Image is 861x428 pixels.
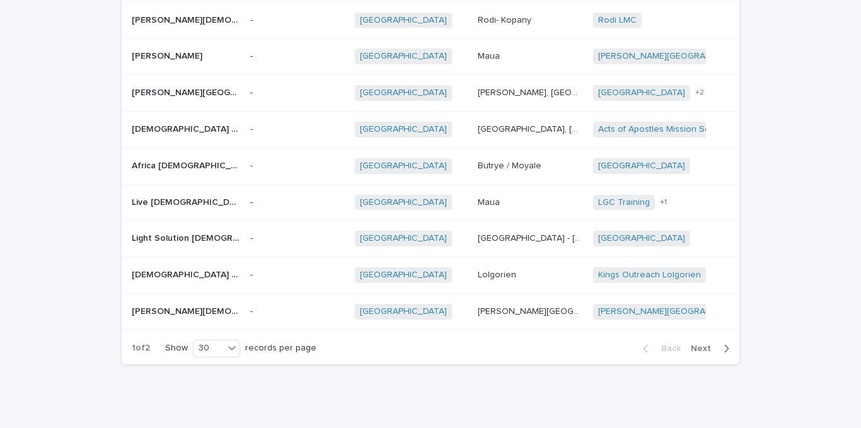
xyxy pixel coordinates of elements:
p: [PERSON_NAME][DEMOGRAPHIC_DATA] [132,304,243,317]
tr: [PERSON_NAME][PERSON_NAME] -[GEOGRAPHIC_DATA] MauaMaua [PERSON_NAME][GEOGRAPHIC_DATA] [122,38,739,75]
p: records per page [245,343,316,354]
p: - [250,270,345,281]
p: - [250,306,345,317]
p: [PERSON_NAME][GEOGRAPHIC_DATA] [478,304,586,317]
div: 30 [194,342,224,355]
p: [DEMOGRAPHIC_DATA] Believers Felloship [132,267,243,281]
p: Butrye / Moyale [478,158,544,171]
tr: Live [DEMOGRAPHIC_DATA]Live [DEMOGRAPHIC_DATA] -[GEOGRAPHIC_DATA] MauaMaua LGC Training +1 [122,184,739,221]
tr: Africa [DEMOGRAPHIC_DATA]Africa [DEMOGRAPHIC_DATA] -[GEOGRAPHIC_DATA] Butrye / MoyaleButrye / Moy... [122,147,739,184]
tr: Light Solution [DEMOGRAPHIC_DATA] [PERSON_NAME]Light Solution [DEMOGRAPHIC_DATA] [PERSON_NAME] -[... [122,221,739,257]
p: Light Solution Church Olosho Oibor [132,231,243,244]
p: - [250,124,345,135]
p: - [250,88,345,98]
p: [PERSON_NAME][GEOGRAPHIC_DATA] [132,85,243,98]
p: Maua [478,195,502,208]
a: [PERSON_NAME][GEOGRAPHIC_DATA] [598,306,754,317]
p: Lolgorien [478,267,519,281]
a: [GEOGRAPHIC_DATA] [360,233,447,244]
span: + 2 [695,89,704,96]
p: Live [DEMOGRAPHIC_DATA] [132,195,243,208]
a: Rodi LMC [598,15,637,26]
a: [GEOGRAPHIC_DATA] [360,270,447,281]
span: + 1 [660,199,667,206]
button: Back [633,343,686,354]
p: Maua [478,49,502,62]
a: [GEOGRAPHIC_DATA] [598,233,685,244]
tr: [PERSON_NAME][DEMOGRAPHIC_DATA] Centre[PERSON_NAME][DEMOGRAPHIC_DATA] Centre -[GEOGRAPHIC_DATA] R... [122,2,739,38]
tr: [PERSON_NAME][GEOGRAPHIC_DATA][PERSON_NAME][GEOGRAPHIC_DATA] -[GEOGRAPHIC_DATA] [PERSON_NAME], [G... [122,75,739,112]
a: [PERSON_NAME][GEOGRAPHIC_DATA] [598,51,754,62]
p: - [250,161,345,171]
p: - [250,15,345,26]
a: LGC Training [598,197,650,208]
a: [GEOGRAPHIC_DATA] [360,124,447,135]
p: [GEOGRAPHIC_DATA], [GEOGRAPHIC_DATA] [478,122,586,135]
a: [GEOGRAPHIC_DATA] [598,88,685,98]
a: [GEOGRAPHIC_DATA] [360,161,447,171]
p: [GEOGRAPHIC_DATA] - [GEOGRAPHIC_DATA] [478,231,586,244]
tr: [DEMOGRAPHIC_DATA] Believers Felloship[DEMOGRAPHIC_DATA] Believers Felloship -[GEOGRAPHIC_DATA] L... [122,257,739,294]
p: [DEMOGRAPHIC_DATA] Family Network [132,122,243,135]
a: [GEOGRAPHIC_DATA] [360,51,447,62]
a: [GEOGRAPHIC_DATA] [360,88,447,98]
p: [PERSON_NAME] [132,49,205,62]
a: [GEOGRAPHIC_DATA] [360,306,447,317]
p: Africa [DEMOGRAPHIC_DATA] [132,158,243,171]
p: 1 of 2 [122,333,160,364]
p: Show [165,343,188,354]
p: - [250,233,345,244]
a: Kings Outreach Lolgorien [598,270,701,281]
p: [PERSON_NAME], [GEOGRAPHIC_DATA] [478,85,586,98]
span: Next [691,344,719,353]
a: [GEOGRAPHIC_DATA] [360,197,447,208]
a: Acts of Apostles Mission School [598,124,727,135]
tr: [DEMOGRAPHIC_DATA] Family Network[DEMOGRAPHIC_DATA] Family Network -[GEOGRAPHIC_DATA] [GEOGRAPHIC... [122,111,739,147]
p: - [250,197,345,208]
p: [PERSON_NAME][DEMOGRAPHIC_DATA] Centre [132,13,243,26]
button: Next [686,343,739,354]
span: Back [654,344,681,353]
p: - [250,51,345,62]
tr: [PERSON_NAME][DEMOGRAPHIC_DATA][PERSON_NAME][DEMOGRAPHIC_DATA] -[GEOGRAPHIC_DATA] [PERSON_NAME][G... [122,293,739,330]
a: [GEOGRAPHIC_DATA] [598,161,685,171]
a: [GEOGRAPHIC_DATA] [360,15,447,26]
p: Rodi- Kopany [478,13,534,26]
